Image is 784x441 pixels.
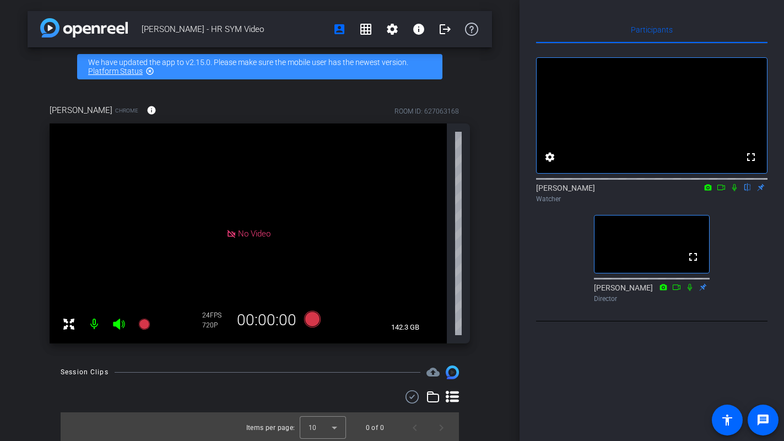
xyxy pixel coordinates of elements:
div: [PERSON_NAME] [594,282,710,304]
button: Previous page [402,415,428,441]
mat-icon: info [147,105,156,115]
div: 0 of 0 [366,422,384,433]
mat-icon: fullscreen [744,150,758,164]
img: Session clips [446,365,459,379]
mat-icon: fullscreen [686,250,700,263]
mat-icon: info [412,23,425,36]
mat-icon: settings [386,23,399,36]
span: Destinations for your clips [426,365,440,379]
div: 720P [202,321,230,330]
span: [PERSON_NAME] [50,104,112,116]
mat-icon: logout [439,23,452,36]
mat-icon: highlight_off [145,67,154,76]
div: We have updated the app to v2.15.0. Please make sure the mobile user has the newest version. [77,54,442,79]
span: No Video [238,228,271,238]
div: Items per page: [246,422,295,433]
button: Next page [428,415,455,441]
mat-icon: grid_on [359,23,372,36]
div: [PERSON_NAME] [536,182,767,204]
span: [PERSON_NAME] - HR SYM Video [142,18,326,40]
span: 142.3 GB [387,321,423,334]
div: 00:00:00 [230,311,304,330]
div: Watcher [536,194,767,204]
img: app-logo [40,18,128,37]
span: Chrome [115,106,138,115]
div: 24 [202,311,230,320]
div: Director [594,294,710,304]
mat-icon: settings [543,150,556,164]
mat-icon: message [756,413,770,427]
span: Participants [631,26,673,34]
div: Session Clips [61,367,109,378]
span: FPS [210,311,221,319]
a: Platform Status [88,67,143,76]
div: ROOM ID: 627063168 [394,106,459,116]
mat-icon: account_box [333,23,346,36]
mat-icon: accessibility [721,413,734,427]
mat-icon: flip [741,182,754,192]
mat-icon: cloud_upload [426,365,440,379]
